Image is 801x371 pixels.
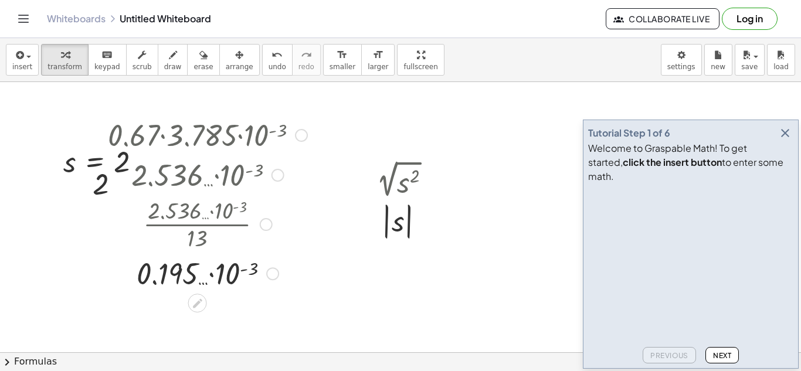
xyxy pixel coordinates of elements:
button: scrub [126,44,158,76]
span: smaller [330,63,355,71]
button: keyboardkeypad [88,44,127,76]
i: undo [271,48,283,62]
span: fullscreen [403,63,437,71]
button: Collaborate Live [606,8,719,29]
span: arrange [226,63,253,71]
span: redo [298,63,314,71]
i: format_size [372,48,383,62]
span: settings [667,63,695,71]
button: erase [187,44,219,76]
button: insert [6,44,39,76]
button: Toggle navigation [14,9,33,28]
span: load [773,63,789,71]
button: arrange [219,44,260,76]
button: fullscreen [397,44,444,76]
div: Edit math [188,294,207,312]
button: settings [661,44,702,76]
button: format_sizesmaller [323,44,362,76]
button: Log in [722,8,778,30]
span: new [711,63,725,71]
button: transform [41,44,89,76]
span: insert [12,63,32,71]
span: keypad [94,63,120,71]
button: save [735,44,765,76]
button: draw [158,44,188,76]
span: undo [269,63,286,71]
button: undoundo [262,44,293,76]
button: new [704,44,732,76]
span: Collaborate Live [616,13,710,24]
b: click the insert button [623,156,722,168]
div: Welcome to Graspable Math! To get started, to enter some math. [588,141,793,183]
span: draw [164,63,182,71]
span: erase [194,63,213,71]
button: Next [705,347,739,363]
i: keyboard [101,48,113,62]
button: redoredo [292,44,321,76]
div: Tutorial Step 1 of 6 [588,126,670,140]
span: larger [368,63,388,71]
span: transform [47,63,82,71]
span: Next [713,351,731,360]
span: save [741,63,758,71]
i: format_size [337,48,348,62]
button: format_sizelarger [361,44,395,76]
button: load [767,44,795,76]
i: redo [301,48,312,62]
a: Whiteboards [47,13,106,25]
span: scrub [133,63,152,71]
